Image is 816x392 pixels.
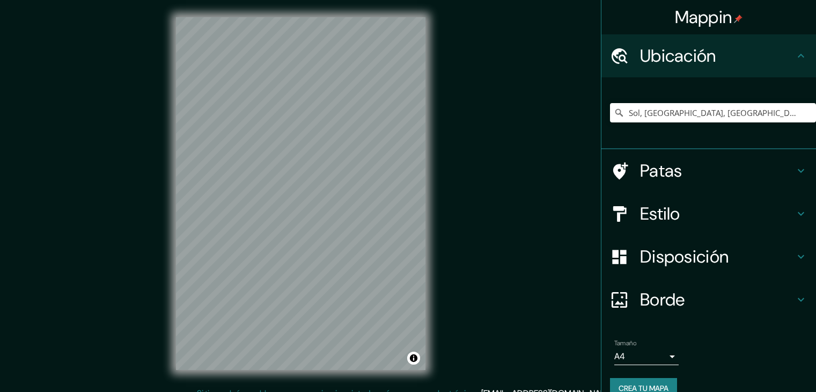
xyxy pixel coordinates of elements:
input: Elige tu ciudad o zona [610,103,816,122]
iframe: Lanzador de widgets de ayuda [721,350,804,380]
div: Patas [601,149,816,192]
font: Ubicación [640,45,716,67]
div: A4 [614,348,679,365]
div: Borde [601,278,816,321]
font: Disposición [640,245,729,268]
font: Borde [640,288,685,311]
font: Patas [640,159,682,182]
div: Disposición [601,235,816,278]
img: pin-icon.png [734,14,743,23]
font: Tamaño [614,339,636,347]
div: Estilo [601,192,816,235]
font: Mappin [675,6,732,28]
div: Ubicación [601,34,816,77]
font: A4 [614,351,625,362]
font: Estilo [640,202,680,225]
button: Activar o desactivar atribución [407,352,420,365]
canvas: Mapa [176,17,425,370]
